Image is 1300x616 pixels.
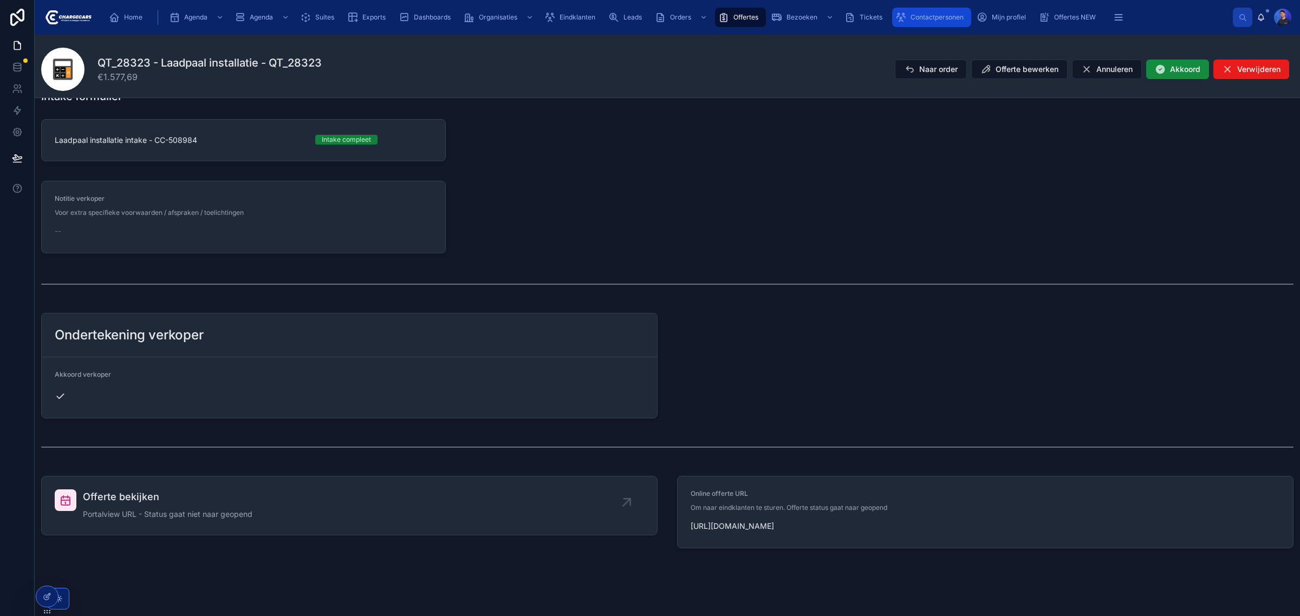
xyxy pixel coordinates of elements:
span: Agenda [184,13,207,22]
a: Leads [605,8,649,27]
a: Laadpaal installatie intake - CC-508984Intake compleet [42,120,445,161]
span: Voor extra specifieke voorwaarden / afspraken / toelichtingen [55,208,244,217]
button: Offerte bewerken [971,60,1068,79]
a: Agenda [166,8,229,27]
a: Offertes NEW [1036,8,1103,27]
span: Online offerte URL [691,489,748,497]
span: Offerte bewerken [996,64,1058,75]
span: Contactpersonen [911,13,964,22]
span: €1.577,69 [97,70,322,83]
span: Akkoord [1170,64,1200,75]
span: Laadpaal installatie intake - CC-508984 [55,135,302,146]
div: scrollable content [100,5,1233,29]
button: Annuleren [1072,60,1142,79]
a: Bezoeken [768,8,839,27]
a: Tickets [841,8,890,27]
span: Offertes [733,13,758,22]
a: Suites [297,8,342,27]
span: Organisaties [479,13,517,22]
a: Home [106,8,150,27]
span: Dashboards [414,13,451,22]
span: Verwijderen [1237,64,1280,75]
span: Notitie verkoper [55,194,105,202]
a: Eindklanten [541,8,603,27]
a: Contactpersonen [892,8,971,27]
div: Intake compleet [322,135,371,145]
button: Verwijderen [1213,60,1289,79]
a: Orders [652,8,713,27]
span: Eindklanten [560,13,595,22]
a: Mijn profiel [973,8,1033,27]
h1: QT_28323 - Laadpaal installatie - QT_28323 [97,55,322,70]
a: Agenda [231,8,295,27]
span: Mijn profiel [992,13,1026,22]
span: Offerte bekijken [83,489,252,504]
img: App logo [43,9,92,26]
span: Orders [670,13,691,22]
span: [URL][DOMAIN_NAME] [691,521,1280,532]
span: Offertes NEW [1054,13,1096,22]
span: Tickets [860,13,882,22]
span: Leads [623,13,642,22]
span: Agenda [250,13,273,22]
a: Offertes [715,8,766,27]
span: Home [124,13,142,22]
button: Naar order [895,60,967,79]
button: Akkoord [1146,60,1209,79]
span: Naar order [919,64,958,75]
span: Suites [315,13,334,22]
span: Portalview URL - Status gaat niet naar geopend [83,509,252,520]
h2: Ondertekening verkoper [55,326,204,344]
span: Annuleren [1096,64,1133,75]
a: Offerte bekijkenPortalview URL - Status gaat niet naar geopend [42,476,657,535]
a: Exports [344,8,393,27]
span: Akkoord verkoper [55,370,111,378]
span: Om naar eindklanten te sturen. Offerte status gaat naar geopend [691,503,887,512]
a: Dashboards [395,8,458,27]
a: Organisaties [460,8,539,27]
span: Bezoeken [786,13,817,22]
span: -- [55,226,61,237]
span: Exports [362,13,386,22]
